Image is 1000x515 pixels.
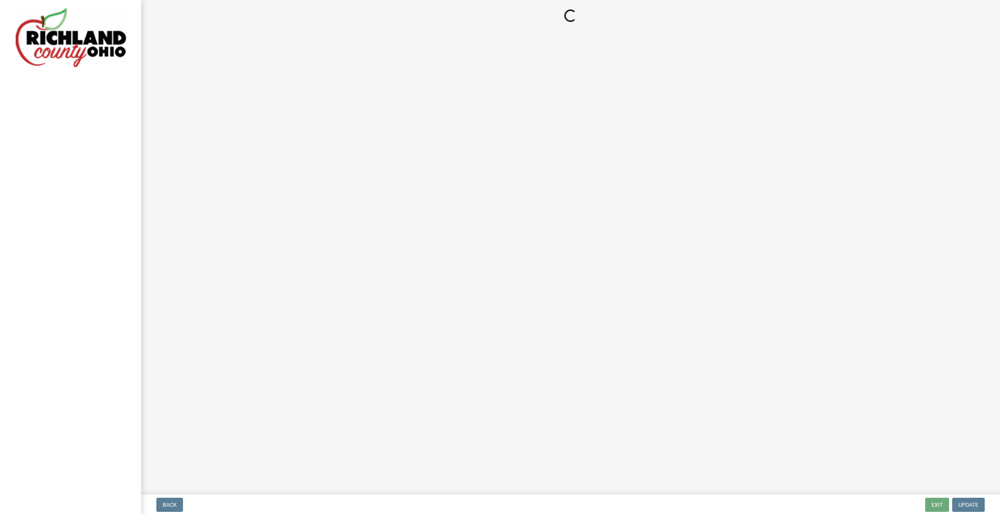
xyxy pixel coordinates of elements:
span: Update [958,502,978,508]
span: Back [163,502,177,508]
img: Richland County, Ohio [16,8,126,67]
button: Update [952,498,985,512]
button: Exit [925,498,949,512]
button: Back [156,498,183,512]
